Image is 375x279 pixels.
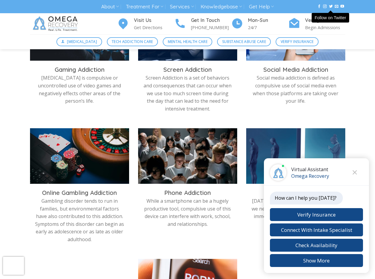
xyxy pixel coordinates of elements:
h4: Mon-Sun [248,17,288,24]
p: Get Directions [134,24,174,31]
h4: Visit Us [134,17,174,24]
a: Follow on Twitter [329,5,333,9]
h3: Gaming Addiction [35,66,125,74]
p: 24/7 [248,24,288,31]
h3: Online Gambling Addiction [35,189,125,197]
h3: Screen Addiction [143,66,233,74]
a: Mental Health Care [163,37,212,46]
a: Send us an email [335,5,338,9]
a: Visit Us Get Directions [117,17,174,31]
a: Verify Insurance Begin Admissions [288,17,345,31]
h3: Phone Addiction [143,189,233,197]
span: Verify Insurance [281,39,314,44]
p: [DATE] technology devices ensure that we never have to spend a moment fully immersed in reality. ... [251,197,341,228]
a: Verify Insurance [276,37,319,46]
a: Get In Touch [PHONE_NUMBER] [174,17,231,31]
a: Knowledgebase [201,1,242,12]
img: Omega Recovery [30,13,83,34]
p: Begin Admissions [305,24,345,31]
a: Treatment For [126,1,163,12]
a: Tech Addiction Care [107,37,158,46]
a: Get Help [249,1,274,12]
span: Tech Addiction Care [112,39,153,44]
h3: Social Media Addiction [251,66,341,74]
p: [MEDICAL_DATA] is compulsive or uncontrolled use of video games and negatively effects other area... [35,74,125,105]
h3: [MEDICAL_DATA] [251,189,341,197]
a: Services [170,1,194,12]
a: Follow on YouTube [340,5,344,9]
h4: Get In Touch [191,17,231,24]
a: Follow on Instagram [323,5,327,9]
p: While a smartphone can be a hugely productive tool, compulsive use of this device can interfere w... [143,197,233,228]
a: Follow on Facebook [317,5,321,9]
a: About [101,1,119,12]
p: Gambling disorder tends to run in families, but environmental factors have also contributed to th... [35,197,125,244]
img: phone-addiction-treatment [138,128,237,184]
p: Social media addiction is defined as compulsive use of social media even when those platforms are... [251,74,341,105]
p: [PHONE_NUMBER] [191,24,231,31]
a: [MEDICAL_DATA] [56,37,102,46]
span: [MEDICAL_DATA] [67,39,97,44]
a: Substance Abuse Care [217,37,271,46]
h4: Verify Insurance [305,17,345,24]
span: Substance Abuse Care [222,39,266,44]
p: Screen Addiction is a set of behaviors and consequences that can occur when we use too much scree... [143,74,233,113]
span: Mental Health Care [168,39,207,44]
